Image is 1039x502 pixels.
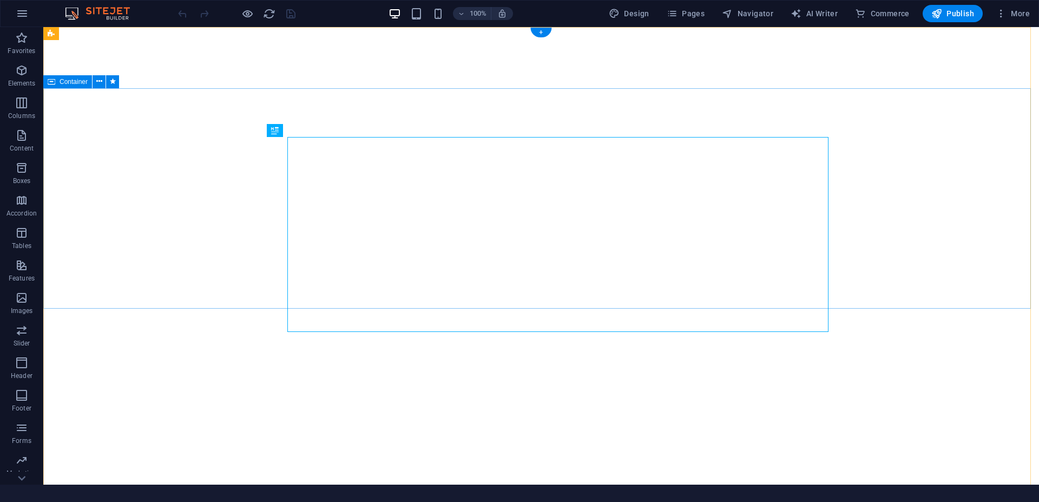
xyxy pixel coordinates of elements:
div: + [530,28,551,37]
span: AI Writer [791,8,838,19]
span: Navigator [722,8,773,19]
p: Marketing [6,469,36,478]
p: Elements [8,79,36,88]
span: Design [609,8,649,19]
span: Publish [931,8,974,19]
button: Navigator [718,5,778,22]
button: reload [262,7,275,20]
button: Click here to leave preview mode and continue editing [241,7,254,20]
span: Container [60,79,88,85]
h6: 100% [469,7,486,20]
p: Forms [12,436,31,445]
button: Pages [662,5,709,22]
button: Commerce [851,5,914,22]
span: Commerce [855,8,910,19]
p: Content [10,144,34,153]
i: Reload page [263,8,275,20]
p: Boxes [13,177,31,185]
img: Editor Logo [62,7,143,20]
div: Design (Ctrl+Alt+Y) [604,5,654,22]
p: Header [11,371,32,380]
p: Tables [12,242,31,250]
p: Features [9,274,35,283]
p: Favorites [8,47,35,55]
i: On resize automatically adjust zoom level to fit chosen device. [497,9,507,18]
p: Footer [12,404,31,413]
p: Columns [8,112,35,120]
button: Design [604,5,654,22]
button: 100% [453,7,491,20]
span: More [996,8,1030,19]
p: Slider [14,339,30,348]
button: More [991,5,1034,22]
button: AI Writer [786,5,842,22]
p: Images [11,307,33,315]
button: Publish [923,5,983,22]
span: Pages [667,8,705,19]
p: Accordion [6,209,37,218]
